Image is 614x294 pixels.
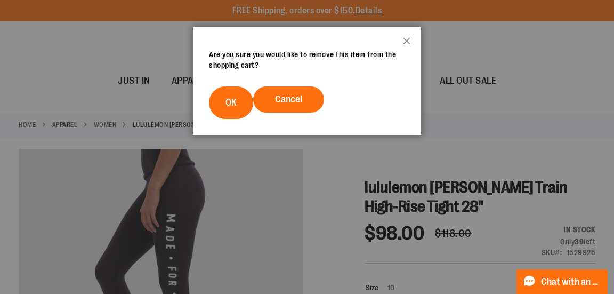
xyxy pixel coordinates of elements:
button: Chat with an Expert [516,269,608,294]
span: Chat with an Expert [541,277,601,287]
button: Cancel [253,86,324,113]
span: OK [225,97,237,108]
div: Are you sure you would like to remove this item from the shopping cart? [209,49,405,70]
span: Cancel [275,94,302,105]
button: OK [209,86,253,119]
